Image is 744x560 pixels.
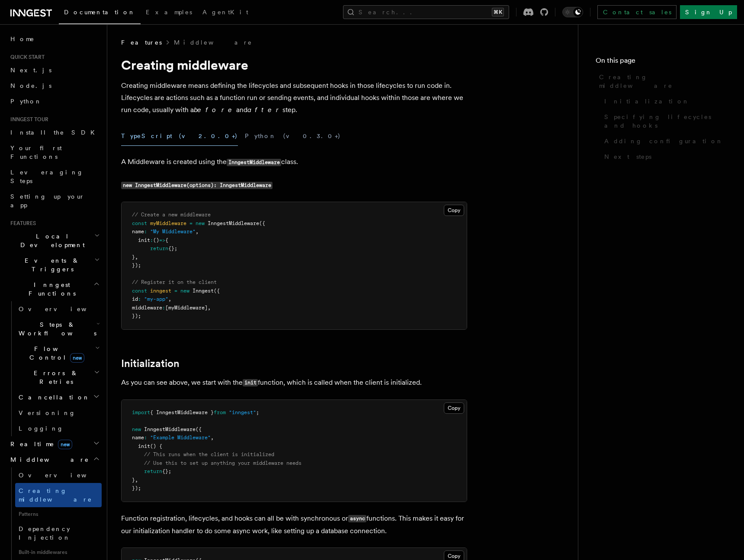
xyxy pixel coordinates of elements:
span: Steps & Workflows [15,320,96,338]
a: Next steps [601,149,727,164]
a: Leveraging Steps [7,164,102,189]
button: Inngest Functions [7,277,102,301]
a: Adding configuration [601,133,727,149]
span: , [135,477,138,483]
span: Examples [146,9,192,16]
span: , [135,254,138,260]
a: Overview [15,467,102,483]
span: : [138,296,141,302]
span: }); [132,262,141,268]
a: Documentation [59,3,141,24]
span: Creating middleware [599,73,727,90]
span: } [132,254,135,260]
span: init [138,443,150,449]
span: Patterns [15,507,102,521]
span: = [174,288,177,294]
span: Your first Functions [10,145,62,160]
a: Your first Functions [7,140,102,164]
span: => [159,237,165,243]
span: Inngest tour [7,116,48,123]
span: new [70,353,84,363]
span: ({ [196,426,202,432]
span: Middleware [7,455,89,464]
span: init [138,237,150,243]
a: Setting up your app [7,189,102,213]
kbd: ⌘K [492,8,504,16]
span: : [162,305,165,311]
button: Local Development [7,229,102,253]
span: Python [10,98,42,105]
button: Copy [444,402,464,414]
span: Inngest Functions [7,280,93,298]
code: init [243,379,258,386]
a: Logging [15,421,102,436]
button: Copy [444,205,464,216]
span: Home [10,35,35,43]
span: { InngestMiddleware } [150,409,214,415]
span: Realtime [7,440,72,448]
a: Versioning [15,405,102,421]
button: Errors & Retries [15,365,102,389]
span: id [132,296,138,302]
span: const [132,220,147,226]
span: // This runs when the client is initialized [144,451,274,457]
div: Inngest Functions [7,301,102,436]
a: Creating middleware [596,69,727,93]
span: middleware [132,305,162,311]
code: async [348,515,366,522]
span: new [132,426,141,432]
span: Next steps [604,152,651,161]
p: Creating middleware means defining the lifecycles and subsequent hooks in those lifecycles to run... [121,80,467,116]
a: Initialization [601,93,727,109]
span: import [132,409,150,415]
button: Python (v0.3.0+) [245,126,341,146]
span: name [132,434,144,441]
button: Flow Controlnew [15,341,102,365]
span: Dependency Injection [19,525,71,541]
p: As you can see above, we start with the function, which is called when the client is initialized. [121,377,467,389]
span: inngest [150,288,171,294]
span: Logging [19,425,64,432]
button: Events & Triggers [7,253,102,277]
span: : [144,229,147,235]
button: Realtimenew [7,436,102,452]
span: new [196,220,205,226]
span: }); [132,313,141,319]
a: Middleware [174,38,253,47]
a: Examples [141,3,197,23]
p: A Middleware is created using the class. [121,156,467,168]
span: : [144,434,147,441]
span: Cancellation [15,393,90,402]
a: Initialization [121,357,180,370]
span: // Use this to set up anything your middleware needs [144,460,301,466]
a: Dependency Injection [15,521,102,545]
button: Cancellation [15,389,102,405]
span: Features [7,220,36,227]
span: }); [132,485,141,491]
a: Install the SDK [7,125,102,140]
span: } [132,477,135,483]
span: ; [256,409,259,415]
span: Features [121,38,162,47]
span: Next.js [10,67,51,74]
span: const [132,288,147,294]
span: Inngest [192,288,214,294]
button: Middleware [7,452,102,467]
span: Overview [19,472,108,479]
a: AgentKit [197,3,253,23]
a: Overview [15,301,102,317]
span: InngestMiddleware [208,220,259,226]
span: () { [150,443,162,449]
span: ({ [259,220,265,226]
a: Contact sales [597,5,677,19]
span: Quick start [7,54,45,61]
span: , [211,434,214,441]
span: Built-in middlewares [15,545,102,559]
span: "my-app" [144,296,168,302]
span: Setting up your app [10,193,85,209]
span: = [189,220,192,226]
em: before [194,106,236,114]
span: // Register it on the client [132,279,217,285]
span: {}; [162,468,171,474]
h1: Creating middleware [121,57,467,73]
